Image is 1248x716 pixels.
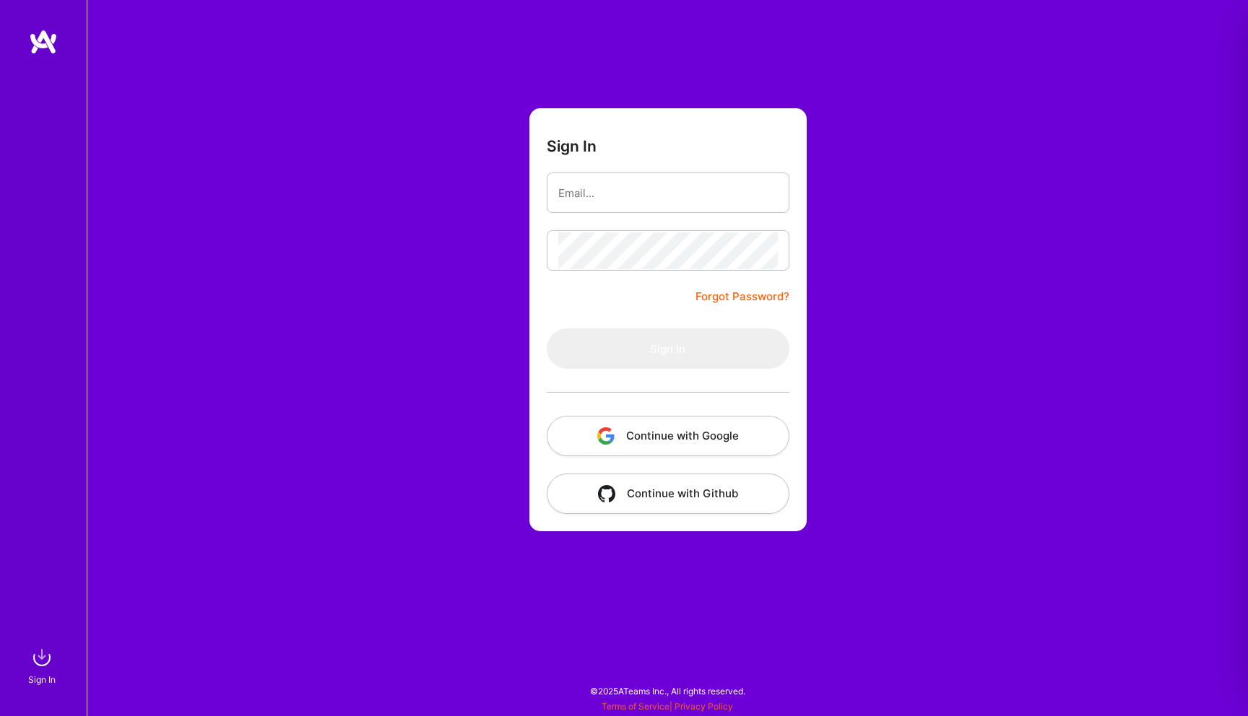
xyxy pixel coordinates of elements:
[695,288,789,305] a: Forgot Password?
[558,175,778,211] input: Email...
[29,29,58,55] img: logo
[547,473,789,514] button: Continue with Github
[597,427,615,445] img: icon
[30,643,56,687] a: sign inSign In
[602,701,669,712] a: Terms of Service
[547,416,789,456] button: Continue with Google
[547,137,597,155] h3: Sign In
[87,673,1248,709] div: © 2025 ATeams Inc., All rights reserved.
[27,643,56,672] img: sign in
[28,672,56,687] div: Sign In
[675,701,733,712] a: Privacy Policy
[602,701,733,712] span: |
[598,485,615,502] img: icon
[547,328,789,369] button: Sign In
